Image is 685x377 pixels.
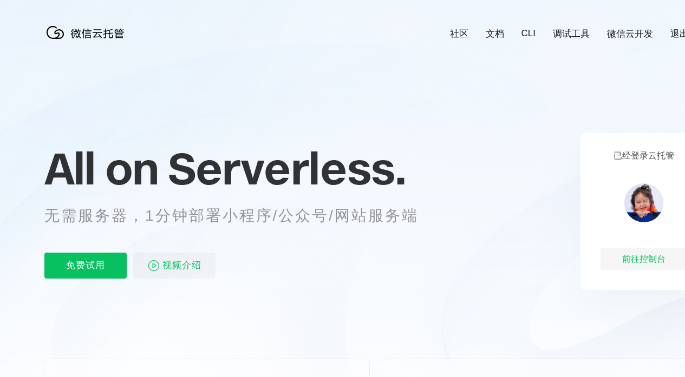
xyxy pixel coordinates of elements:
p: 已经登录云托管 [614,150,674,162]
a: CLI [521,28,536,39]
span: 视频介绍 [162,253,201,279]
a: 微信云托管 [44,36,131,45]
a: 调试工具 [553,28,590,40]
a: 微信云开发 [607,28,653,40]
span: Serverless. [168,141,406,195]
p: 无需服务器，1分钟部署小程序/公众号/网站服务端 [44,205,439,227]
a: 社区 [450,28,468,40]
a: 文档 [486,28,504,40]
img: video_play.svg [147,259,160,272]
span: All on [44,141,158,195]
p: 免费试用 [44,253,127,279]
img: 微信云托管 [44,22,131,43]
